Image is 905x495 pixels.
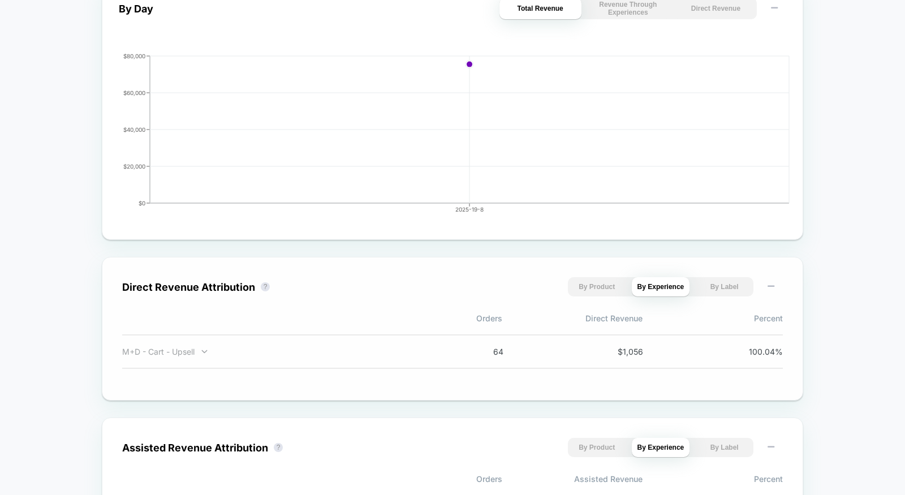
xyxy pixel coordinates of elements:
button: ? [261,282,270,291]
button: By Product [568,277,626,296]
span: Direct Revenue [502,313,643,323]
span: Orders [362,313,502,323]
tspan: $20,000 [123,163,145,170]
button: ? [274,443,283,452]
div: M+D - Cart - Upsell [122,347,420,356]
button: By Experience [632,277,690,296]
span: Assisted Revenue [502,474,643,484]
tspan: $40,000 [123,126,145,133]
button: By Label [695,438,753,457]
tspan: $0 [139,200,145,206]
span: 100.04 % [732,347,783,356]
div: Direct Revenue Attribution [122,281,255,293]
button: By Product [568,438,626,457]
div: Assisted Revenue Attribution [122,442,268,454]
button: By Label [695,277,753,296]
span: 64 [453,347,503,356]
span: $ 1,056 [592,347,643,356]
tspan: $60,000 [123,89,145,96]
span: Percent [643,474,783,484]
tspan: $80,000 [123,53,145,59]
span: Orders [362,474,502,484]
tspan: 2025-19-8 [455,206,484,213]
button: By Experience [632,438,690,457]
span: Percent [643,313,783,323]
div: By Day [119,3,153,15]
